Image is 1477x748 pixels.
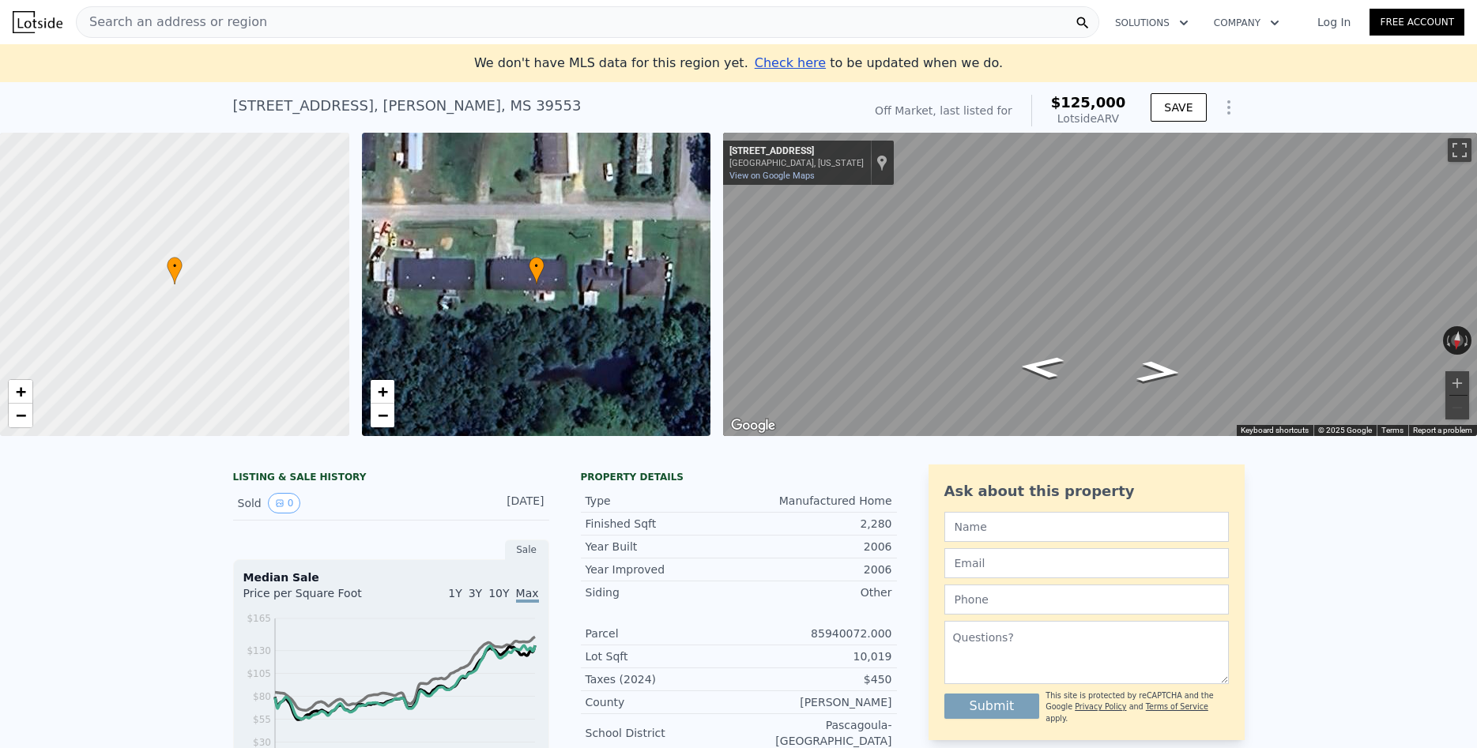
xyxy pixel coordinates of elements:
[253,737,271,748] tspan: $30
[729,145,864,158] div: [STREET_ADDRESS]
[755,55,826,70] span: Check here
[944,548,1229,578] input: Email
[77,13,267,32] span: Search an address or region
[1117,355,1200,388] path: Go West, White Wood Dr
[944,693,1040,719] button: Submit
[1298,14,1370,30] a: Log In
[253,714,271,725] tspan: $55
[586,694,739,710] div: County
[253,691,271,702] tspan: $80
[505,539,549,560] div: Sale
[247,613,271,624] tspan: $165
[1051,94,1126,111] span: $125,000
[167,259,183,273] span: •
[167,257,183,284] div: •
[586,648,739,664] div: Lot Sqft
[233,95,582,117] div: [STREET_ADDRESS] , [PERSON_NAME] , MS 39553
[371,380,394,404] a: Zoom in
[739,648,892,664] div: 10,019
[488,587,509,600] span: 10Y
[581,471,897,483] div: Property details
[739,539,892,554] div: 2006
[875,103,1012,118] div: Off Market, last listed for
[1370,9,1464,36] a: Free Account
[516,587,539,603] span: Max
[1000,351,1083,383] path: Go East, White Wood Dr
[243,569,539,585] div: Median Sale
[377,405,387,425] span: −
[739,493,892,509] div: Manufactured Home
[1146,702,1208,711] a: Terms of Service
[9,380,32,404] a: Zoom in
[1381,426,1404,434] a: Terms (opens in new tab)
[723,133,1477,436] div: Map
[469,587,482,600] span: 3Y
[586,671,739,687] div: Taxes (2024)
[586,539,739,554] div: Year Built
[1413,426,1472,434] a: Report a problem
[755,54,1003,73] div: to be updated when we do.
[586,584,739,600] div: Siding
[586,516,739,532] div: Finished Sqft
[268,493,301,513] button: View historical data
[1046,690,1228,724] div: This site is protected by reCAPTCHA and the Google and apply.
[377,382,387,401] span: +
[1151,93,1206,122] button: SAVE
[1445,396,1469,419] button: Zoom out
[739,626,892,641] div: 85940072.000
[727,415,779,436] a: Open this area in Google Maps (opens a new window)
[876,154,887,171] a: Show location on map
[944,584,1229,615] input: Phone
[739,516,892,532] div: 2,280
[1102,9,1201,37] button: Solutions
[1213,92,1245,123] button: Show Options
[586,493,739,509] div: Type
[739,694,892,710] div: [PERSON_NAME]
[1075,702,1126,711] a: Privacy Policy
[729,171,815,181] a: View on Google Maps
[247,645,271,656] tspan: $130
[448,587,462,600] span: 1Y
[1201,9,1292,37] button: Company
[586,725,739,741] div: School District
[529,257,544,284] div: •
[586,562,739,577] div: Year Improved
[1443,326,1452,355] button: Rotate counterclockwise
[371,404,394,427] a: Zoom out
[739,671,892,687] div: $450
[723,133,1477,436] div: Street View
[16,382,26,401] span: +
[9,404,32,427] a: Zoom out
[944,480,1229,502] div: Ask about this property
[247,668,271,679] tspan: $105
[739,562,892,577] div: 2006
[529,259,544,273] span: •
[729,158,864,168] div: [GEOGRAPHIC_DATA], [US_STATE]
[1051,111,1126,126] div: Lotside ARV
[1241,425,1309,436] button: Keyboard shortcuts
[944,512,1229,542] input: Name
[586,626,739,641] div: Parcel
[727,415,779,436] img: Google
[16,405,26,425] span: −
[233,471,549,487] div: LISTING & SALE HISTORY
[1318,426,1372,434] span: © 2025 Google
[474,54,1003,73] div: We don't have MLS data for this region yet.
[243,585,391,611] div: Price per Square Foot
[238,493,379,513] div: Sold
[1464,326,1472,355] button: Rotate clockwise
[474,493,544,513] div: [DATE]
[1448,138,1471,162] button: Toggle fullscreen view
[739,584,892,600] div: Other
[1449,325,1464,355] button: Reset the view
[1445,371,1469,395] button: Zoom in
[13,11,62,33] img: Lotside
